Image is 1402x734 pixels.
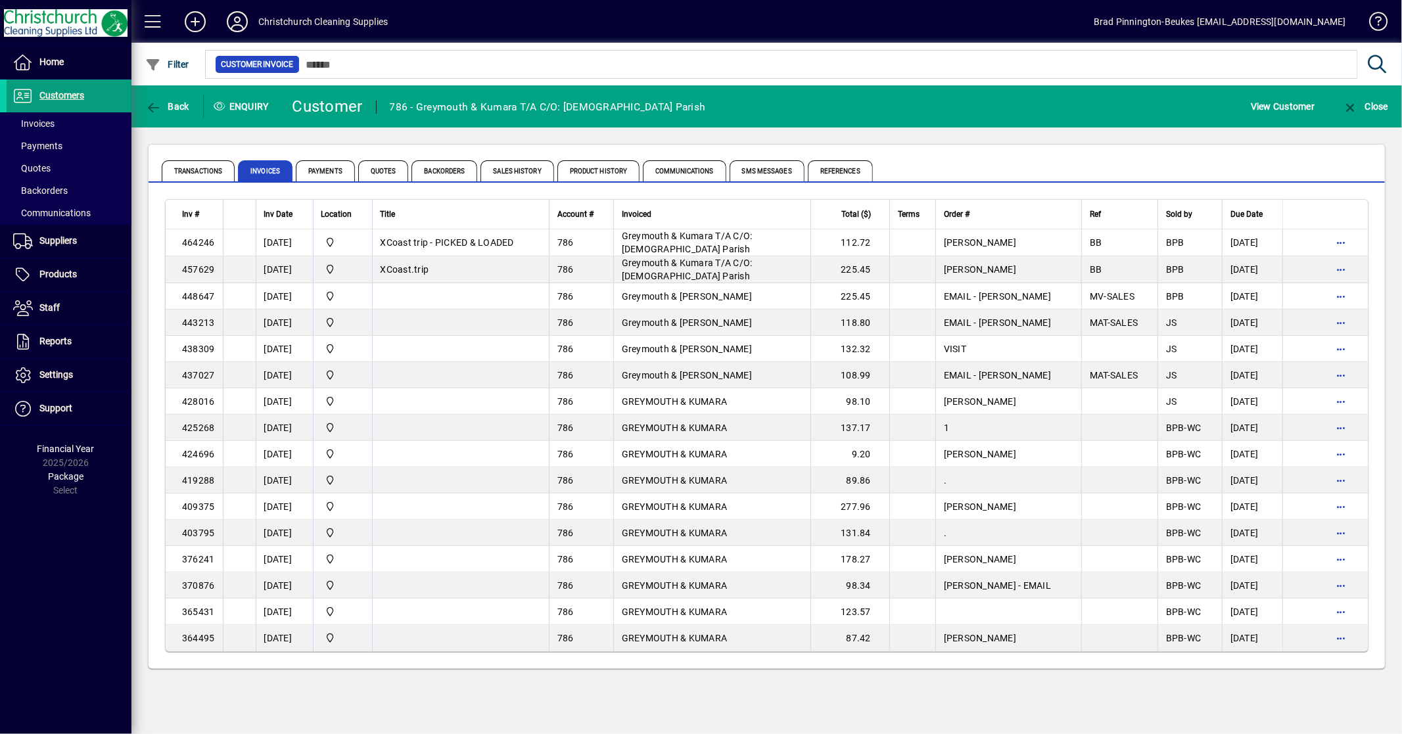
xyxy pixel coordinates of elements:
span: 786 [557,423,574,433]
div: Christchurch Cleaning Supplies [258,11,388,32]
span: BB [1090,237,1102,248]
div: Total ($) [819,207,883,221]
span: 786 [557,449,574,459]
button: More options [1330,286,1351,307]
span: Package [48,471,83,482]
span: GREYMOUTH & KUMARA [622,475,728,486]
span: Suppliers [39,235,77,246]
div: Order # [944,207,1073,221]
div: Due Date [1230,207,1274,221]
span: Account # [557,207,594,221]
span: Backorders [13,185,68,196]
span: [PERSON_NAME] [944,237,1016,248]
td: [DATE] [1222,599,1282,625]
td: [DATE] [1222,441,1282,467]
td: [DATE] [256,310,313,336]
span: Filter [145,59,189,70]
span: Greymouth & [PERSON_NAME] [622,344,752,354]
span: GREYMOUTH & KUMARA [622,580,728,591]
span: 457629 [182,264,215,275]
span: Invoices [238,160,292,181]
span: Christchurch Cleaning Supplies Ltd [321,552,364,566]
div: Brad Pinnington-Beukes [EMAIL_ADDRESS][DOMAIN_NAME] [1094,11,1346,32]
td: 132.32 [810,336,889,362]
span: Christchurch Cleaning Supplies Ltd [321,499,364,514]
div: Sold by [1166,207,1214,221]
td: [DATE] [1222,256,1282,283]
td: 131.84 [810,520,889,546]
button: More options [1330,549,1351,570]
td: [DATE] [1222,310,1282,336]
td: [DATE] [256,388,313,415]
a: Suppliers [7,225,131,258]
span: Christchurch Cleaning Supplies Ltd [321,368,364,382]
span: GREYMOUTH & KUMARA [622,501,728,512]
td: [DATE] [256,572,313,599]
button: More options [1330,365,1351,386]
td: 98.10 [810,388,889,415]
button: More options [1330,444,1351,465]
td: [DATE] [1222,467,1282,493]
button: View Customer [1248,95,1318,118]
span: 428016 [182,396,215,407]
span: Backorders [411,160,477,181]
span: BPB [1166,237,1184,248]
span: 786 [557,317,574,328]
span: Staff [39,302,60,313]
span: Financial Year [37,444,95,454]
span: Quotes [358,160,409,181]
span: View Customer [1251,96,1315,117]
app-page-header-button: Back [131,95,204,118]
span: 443213 [182,317,215,328]
span: References [808,160,873,181]
span: Inv Date [264,207,293,221]
span: Payments [13,141,62,151]
a: Knowledge Base [1359,3,1386,45]
span: Products [39,269,77,279]
span: [PERSON_NAME] [944,264,1016,275]
a: Staff [7,292,131,325]
span: 786 [557,607,574,617]
button: More options [1330,391,1351,412]
td: [DATE] [1222,520,1282,546]
span: BPB-WC [1166,501,1202,512]
span: . [944,475,946,486]
span: BPB-WC [1166,554,1202,564]
span: Christchurch Cleaning Supplies Ltd [321,235,364,250]
td: [DATE] [256,520,313,546]
td: [DATE] [1222,493,1282,520]
span: JS [1166,317,1177,328]
span: BPB-WC [1166,633,1202,643]
td: 87.42 [810,625,889,651]
a: Support [7,392,131,425]
app-page-header-button: Close enquiry [1328,95,1402,118]
span: 786 [557,633,574,643]
span: 424696 [182,449,215,459]
span: 409375 [182,501,215,512]
a: Quotes [7,157,131,179]
a: Communications [7,202,131,224]
span: Inv # [182,207,199,221]
td: 108.99 [810,362,889,388]
span: Quotes [13,163,51,173]
span: BPB-WC [1166,607,1202,617]
div: Customer [292,96,363,117]
span: 786 [557,264,574,275]
button: More options [1330,522,1351,543]
td: [DATE] [1222,362,1282,388]
td: [DATE] [256,256,313,283]
span: JS [1166,344,1177,354]
span: 403795 [182,528,215,538]
td: [DATE] [1222,625,1282,651]
button: More options [1330,470,1351,491]
span: 448647 [182,291,215,302]
td: 118.80 [810,310,889,336]
a: Invoices [7,112,131,135]
span: 786 [557,237,574,248]
span: Christchurch Cleaning Supplies Ltd [321,262,364,277]
span: [PERSON_NAME] [944,396,1016,407]
span: Christchurch Cleaning Supplies Ltd [321,342,364,356]
button: Add [174,10,216,34]
span: [PERSON_NAME] [944,449,1016,459]
td: [DATE] [1222,572,1282,599]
